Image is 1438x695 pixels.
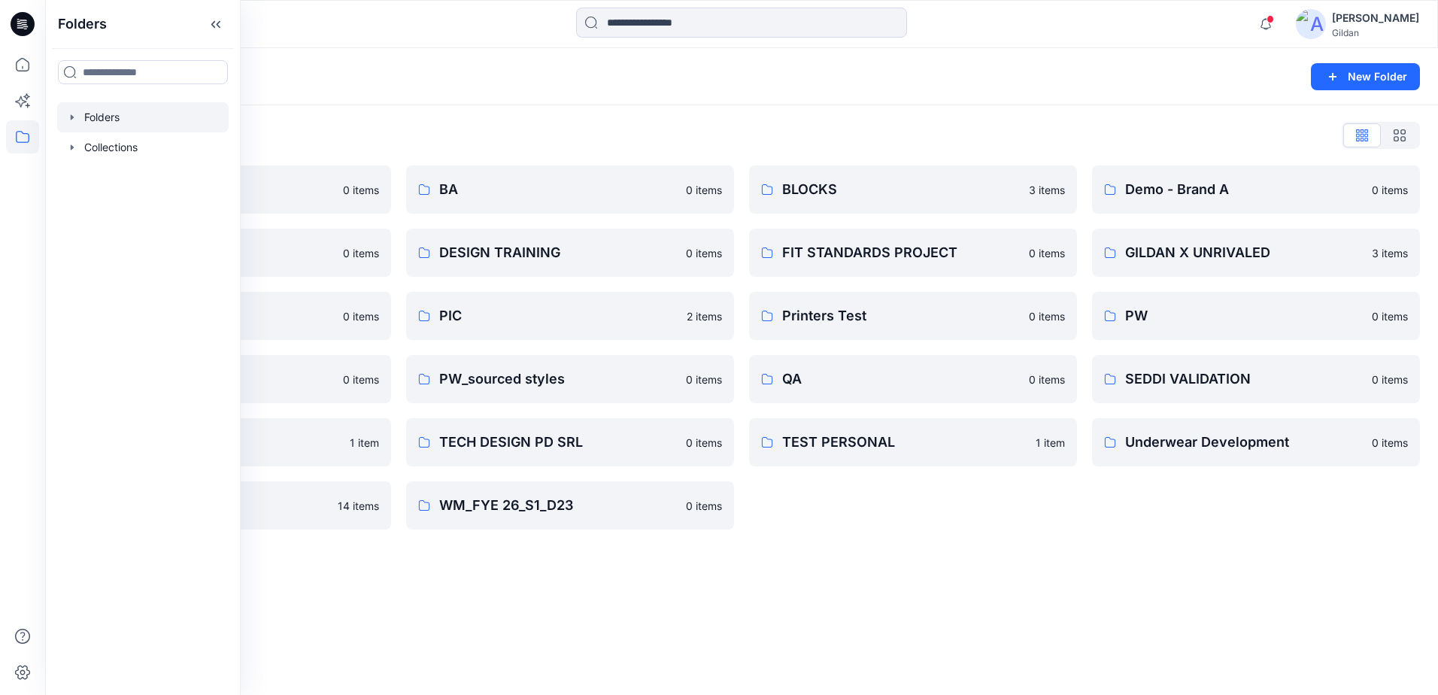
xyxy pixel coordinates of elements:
a: PW0 items [1092,292,1420,340]
p: 0 items [343,182,379,198]
div: Gildan [1332,27,1419,38]
p: FIT STANDARDS PROJECT [782,242,1020,263]
p: 0 items [1372,308,1408,324]
p: SEDDI VALIDATION [1125,369,1363,390]
p: 0 items [686,372,722,387]
p: BLOCKS [782,179,1020,200]
a: Demo - Brand A0 items [1092,165,1420,214]
p: Printers Test [782,305,1020,326]
p: 0 items [343,308,379,324]
p: DESIGN TRAINING [439,242,677,263]
p: 0 items [686,182,722,198]
a: PW_sourced styles0 items [406,355,734,403]
img: avatar [1296,9,1326,39]
p: TEST PERSONAL [782,432,1027,453]
p: 0 items [343,245,379,261]
a: Underwear Development0 items [1092,418,1420,466]
a: Printers Test0 items [749,292,1077,340]
a: DESIGN TRAINING0 items [406,229,734,277]
p: 0 items [1372,435,1408,451]
p: WM_FYE 26_S1_D23 [439,495,677,516]
p: PW_sourced styles [439,369,677,390]
p: 0 items [1029,245,1065,261]
div: [PERSON_NAME] [1332,9,1419,27]
p: 0 items [1372,182,1408,198]
p: 1 item [350,435,379,451]
p: Demo - Brand A [1125,179,1363,200]
p: 3 items [1029,182,1065,198]
p: PIC [439,305,678,326]
a: TEST PERSONAL1 item [749,418,1077,466]
p: BA [439,179,677,200]
a: PIC2 items [406,292,734,340]
p: 0 items [686,435,722,451]
a: BLOCKS3 items [749,165,1077,214]
p: 0 items [343,372,379,387]
p: 0 items [686,498,722,514]
p: 2 items [687,308,722,324]
a: SEDDI VALIDATION0 items [1092,355,1420,403]
p: TECH DESIGN PD SRL [439,432,677,453]
p: QA [782,369,1020,390]
p: 0 items [1372,372,1408,387]
p: GILDAN X UNRIVALED [1125,242,1363,263]
p: 3 items [1372,245,1408,261]
p: PW [1125,305,1363,326]
p: Underwear Development [1125,432,1363,453]
p: 0 items [1029,372,1065,387]
a: BA0 items [406,165,734,214]
button: New Folder [1311,63,1420,90]
a: WM_FYE 26_S1_D230 items [406,481,734,530]
a: FIT STANDARDS PROJECT0 items [749,229,1077,277]
p: 14 items [338,498,379,514]
p: 0 items [1029,308,1065,324]
a: QA0 items [749,355,1077,403]
a: TECH DESIGN PD SRL0 items [406,418,734,466]
p: 1 item [1036,435,1065,451]
p: 0 items [686,245,722,261]
a: GILDAN X UNRIVALED3 items [1092,229,1420,277]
